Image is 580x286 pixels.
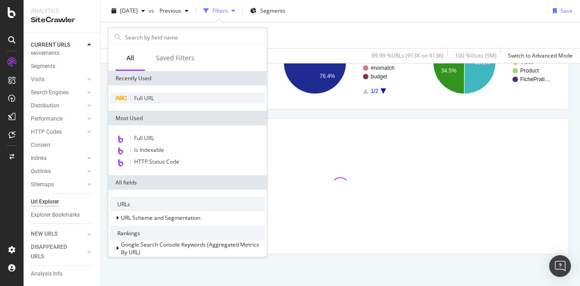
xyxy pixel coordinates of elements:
[124,30,265,44] input: Search by field name
[371,88,378,94] text: 1/2
[31,75,85,84] a: Visits
[31,127,62,137] div: HTTP Codes
[31,101,85,111] a: Distribution
[134,158,179,165] span: HTTP Status Code
[134,94,154,102] span: Full URL
[110,197,265,212] div: URLs
[31,154,85,163] a: Inlinks
[156,4,192,18] button: Previous
[260,7,285,15] span: Segments
[31,229,85,239] a: NEW URLS
[371,73,387,80] text: budget
[520,68,539,74] text: Product
[31,7,93,15] div: Analytics
[156,53,194,63] div: Saved Filters
[31,114,85,124] a: Performance
[31,15,93,25] div: SiteCrawler
[246,4,289,18] button: Segments
[520,59,534,65] text: Video
[31,242,85,262] a: DISAPPEARED URLS
[31,180,85,189] a: Sitemaps
[372,52,444,59] div: 99.99 % URLs ( 913K on 913K )
[549,4,573,18] button: Save
[31,167,85,176] a: Outlinks
[156,7,181,15] span: Previous
[31,180,54,189] div: Sitemaps
[520,76,550,82] text: FichePrati…
[31,167,51,176] div: Outlinks
[508,52,573,59] div: Switch to Advanced Mode
[31,197,59,207] div: Url Explorer
[108,175,267,190] div: All fields
[134,134,154,142] span: Full URL
[561,7,573,15] div: Save
[108,111,267,126] div: Most Used
[120,7,138,15] span: 2025 Aug. 8th
[441,68,456,74] text: 34.5%
[31,269,94,279] a: Analysis Info
[549,255,571,277] div: Open Intercom Messenger
[134,146,164,154] span: Is Indexable
[417,23,560,102] div: A chart.
[31,62,94,71] a: Segments
[31,210,94,220] a: Explorer Bookmarks
[200,4,239,18] button: Filters
[126,53,134,63] div: All
[31,197,94,207] a: Url Explorer
[31,210,80,220] div: Explorer Bookmarks
[31,88,68,97] div: Search Engines
[108,71,267,86] div: Recently Used
[31,269,63,279] div: Analysis Info
[31,141,50,150] div: Content
[213,7,228,15] div: Filters
[31,101,59,111] div: Distribution
[31,88,85,97] a: Search Engines
[474,59,490,66] text: 50.1%
[108,4,149,18] button: [DATE]
[110,226,265,241] div: Rankings
[121,214,200,222] span: URL Scheme and Segmentation
[31,48,94,58] a: Movements
[455,52,497,59] div: 100 % Visits ( 9M )
[320,73,335,79] text: 76.4%
[31,229,58,239] div: NEW URLS
[31,40,70,50] div: CURRENT URLS
[31,127,85,137] a: HTTP Codes
[31,114,63,124] div: Performance
[31,40,85,50] a: CURRENT URLS
[268,23,410,102] div: A chart.
[31,141,94,150] a: Content
[504,48,573,63] button: Switch to Advanced Mode
[149,7,156,15] span: vs
[31,48,59,58] div: Movements
[371,65,395,71] text: #nomatch
[31,75,44,84] div: Visits
[31,62,55,71] div: Segments
[31,154,47,163] div: Inlinks
[31,242,77,262] div: DISAPPEARED URLS
[121,241,259,256] span: Google Search Console Keywords (Aggregated Metrics By URL)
